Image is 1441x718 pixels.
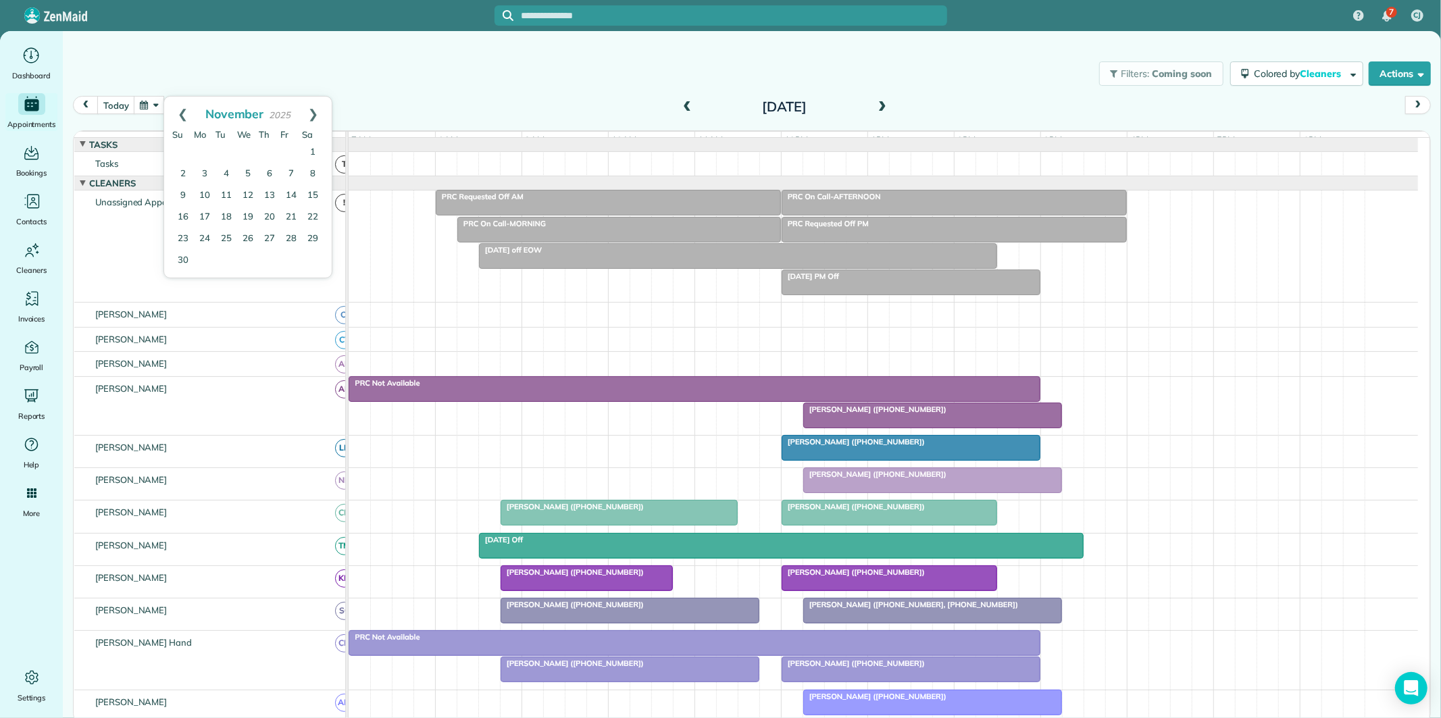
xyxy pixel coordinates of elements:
span: [PERSON_NAME] [93,540,170,550]
span: Monday [194,129,206,140]
a: 17 [194,207,216,228]
a: Contacts [5,190,57,228]
a: 18 [216,207,237,228]
a: Invoices [5,288,57,326]
span: Cleaners [1300,68,1344,80]
a: Reports [5,385,57,423]
span: [PERSON_NAME] [93,605,170,615]
span: [PERSON_NAME] [93,507,170,517]
a: 12 [237,185,259,207]
a: 25 [216,228,237,250]
span: More [23,507,40,520]
span: PRC Not Available [348,378,420,388]
span: PRC Requested Off AM [435,192,524,201]
a: 28 [280,228,302,250]
span: [PERSON_NAME] ([PHONE_NUMBER]) [781,567,926,577]
span: Tasks [93,158,121,169]
span: Reports [18,409,45,423]
span: Thursday [259,129,270,140]
a: 5 [237,163,259,185]
span: ND [335,471,353,490]
span: LH [335,439,353,457]
a: Bookings [5,142,57,180]
span: [PERSON_NAME] [93,474,170,485]
span: PRC On Call-MORNING [457,219,547,228]
span: 10am [609,134,639,145]
span: Tasks [86,139,120,150]
span: AH [335,355,353,374]
span: Tuesday [216,129,226,140]
span: PRC On Call-AFTERNOON [781,192,882,201]
span: 9am [522,134,547,145]
span: Settings [18,691,46,704]
button: Colored byCleaners [1230,61,1363,86]
a: 2 [172,163,194,185]
span: Dashboard [12,69,51,82]
a: 29 [302,228,324,250]
a: Help [5,434,57,471]
span: 6pm [1300,134,1324,145]
span: Coming soon [1152,68,1213,80]
a: Appointments [5,93,57,131]
span: 12pm [782,134,811,145]
span: [PERSON_NAME] [93,383,170,394]
span: [PERSON_NAME] ([PHONE_NUMBER]) [500,567,644,577]
a: 4 [216,163,237,185]
a: 10 [194,185,216,207]
a: 6 [259,163,280,185]
span: 2pm [955,134,978,145]
button: prev [73,96,99,114]
span: [PERSON_NAME] Hand [93,637,195,648]
span: Filters: [1121,68,1150,80]
span: [PERSON_NAME] ([PHONE_NUMBER]) [781,502,926,511]
span: [DATE] PM Off [781,272,840,281]
span: [PERSON_NAME] ([PHONE_NUMBER]) [781,659,926,668]
span: Help [24,458,40,471]
a: 14 [280,185,302,207]
span: SC [335,602,353,620]
span: PRC Not Available [348,632,420,642]
a: 13 [259,185,280,207]
span: [PERSON_NAME] [93,572,170,583]
span: Contacts [16,215,47,228]
span: 7 [1389,7,1394,18]
span: AR [335,380,353,399]
span: [PERSON_NAME] [93,334,170,344]
span: AM [335,694,353,712]
a: Prev [164,97,201,130]
span: 5pm [1214,134,1238,145]
span: CM [335,504,353,522]
a: 8 [302,163,324,185]
span: 3pm [1041,134,1065,145]
span: T [335,155,353,174]
span: CH [335,634,353,652]
a: Dashboard [5,45,57,82]
a: 21 [280,207,302,228]
span: Cleaners [16,263,47,277]
span: Wednesday [237,129,251,140]
span: CJ [335,306,353,324]
a: Next [295,97,332,130]
span: [PERSON_NAME] ([PHONE_NUMBER]) [803,405,947,414]
span: Colored by [1254,68,1346,80]
span: [PERSON_NAME] ([PHONE_NUMBER], [PHONE_NUMBER]) [803,600,1019,609]
button: Actions [1369,61,1431,86]
span: 1pm [868,134,892,145]
a: 23 [172,228,194,250]
span: [PERSON_NAME] ([PHONE_NUMBER]) [500,502,644,511]
h2: [DATE] [700,99,869,114]
span: [PERSON_NAME] ([PHONE_NUMBER]) [803,469,947,479]
span: TM [335,537,353,555]
a: 11 [216,185,237,207]
span: KD [335,569,353,588]
span: Appointments [7,118,56,131]
span: Payroll [20,361,44,374]
a: 27 [259,228,280,250]
div: Open Intercom Messenger [1395,672,1427,704]
a: Payroll [5,336,57,374]
a: 15 [302,185,324,207]
a: 9 [172,185,194,207]
span: [PERSON_NAME] [93,358,170,369]
span: [PERSON_NAME] [93,309,170,319]
span: Invoices [18,312,45,326]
